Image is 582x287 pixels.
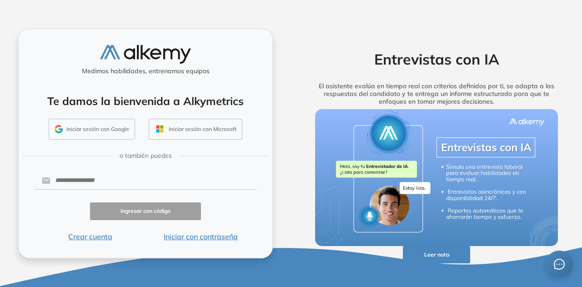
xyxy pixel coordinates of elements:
h2: Entrevistas con IA [301,50,572,68]
span: message [553,258,565,270]
h4: Te damos la bienvenida a Alkymetrics [30,95,261,108]
img: logo-alkemy [100,45,191,64]
button: Iniciar sesión con Microsoft [149,119,242,140]
span: o también puedes [120,151,172,161]
h5: El asistente evalúa en tiempo real con criterios definidos por ti, se adapta a las respuestas del... [301,82,572,105]
h5: Medimos habilidades, entrenamos equipos [22,67,269,75]
img: GMAIL_ICON [55,125,63,133]
button: Leer nota [403,246,471,264]
img: OUTLOOK_ICON [155,124,165,134]
button: Ingresar con código [90,202,201,220]
img: img-more-info [315,109,558,246]
button: Crear cuenta [35,231,145,242]
button: Iniciar sesión con Google [49,119,135,140]
button: Iniciar con contraseña [145,231,256,242]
